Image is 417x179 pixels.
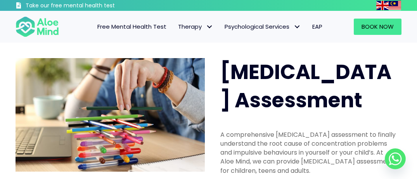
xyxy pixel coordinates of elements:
img: ADHD photo [16,58,205,172]
a: Psychological ServicesPsychological Services: submenu [219,19,306,35]
a: Malay [389,1,401,10]
img: ms [389,1,401,10]
span: EAP [312,22,322,31]
span: Therapy [178,22,213,31]
img: Aloe mind Logo [16,16,59,38]
a: EAP [306,19,328,35]
a: Whatsapp [385,148,406,169]
a: Free Mental Health Test [92,19,172,35]
p: A comprehensive [MEDICAL_DATA] assessment to finally understand the root cause of concentration p... [220,130,398,175]
span: Psychological Services [225,22,301,31]
a: English [376,1,389,10]
img: en [376,1,389,10]
span: [MEDICAL_DATA] Assessment [220,58,391,114]
span: Book Now [362,22,394,31]
span: Psychological Services: submenu [291,21,303,33]
nav: Menu [67,19,328,35]
a: Take our free mental health test [16,2,135,11]
a: Book Now [354,19,401,35]
span: Free Mental Health Test [97,22,166,31]
h3: Take our free mental health test [26,2,135,10]
span: Therapy: submenu [204,21,215,33]
a: TherapyTherapy: submenu [172,19,219,35]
